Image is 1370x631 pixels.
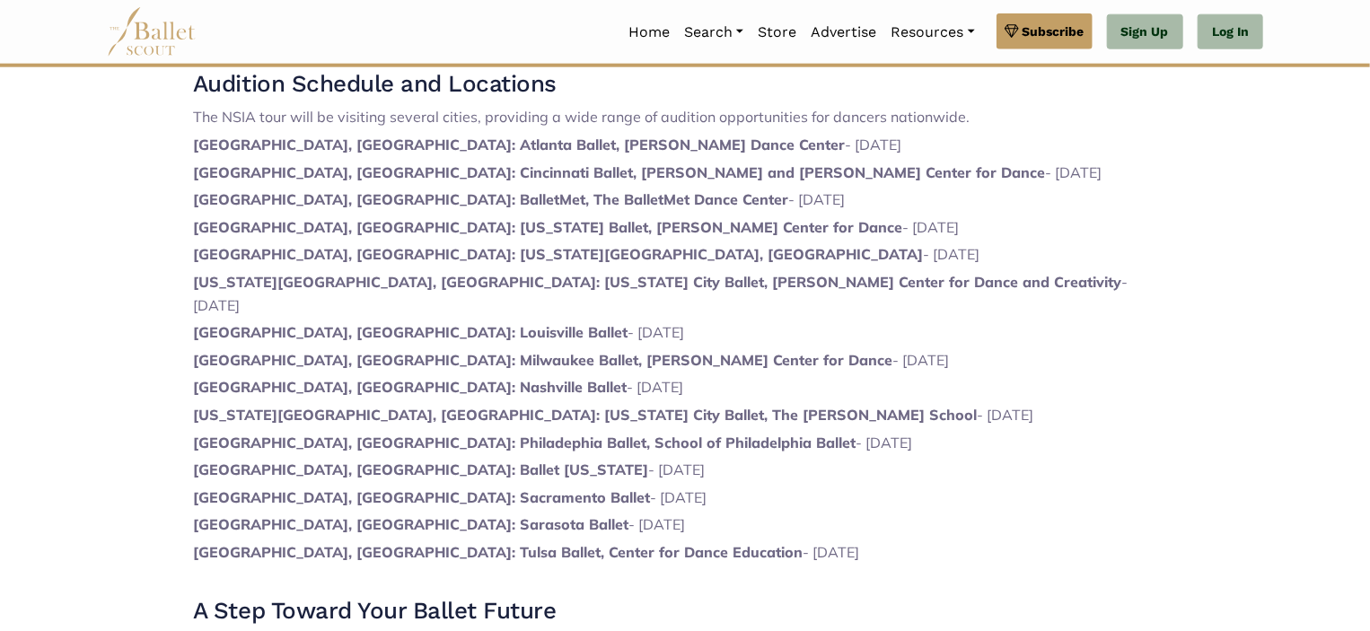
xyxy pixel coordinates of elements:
span: The NSIA tour will be visiting several cities, providing a wide range of audition opportunities f... [193,108,970,126]
h3: A Step Toward Your Ballet Future [193,596,1177,627]
a: Subscribe [997,13,1093,49]
span: - [DATE] [193,378,683,396]
span: - [DATE] [193,323,684,341]
strong: [GEOGRAPHIC_DATA], [GEOGRAPHIC_DATA]: Nashville Ballet [193,378,627,396]
a: Sign Up [1107,14,1183,50]
h3: Audition Schedule and Locations [193,69,1177,100]
span: - [DATE] [193,460,705,478]
a: Advertise [804,13,883,51]
a: Resources [883,13,981,51]
span: - [DATE] [193,190,845,208]
strong: [GEOGRAPHIC_DATA], [GEOGRAPHIC_DATA]: Ballet [US_STATE] [193,460,648,478]
span: - [DATE] [193,488,707,506]
a: Store [751,13,804,51]
span: - [DATE] [193,543,859,561]
span: - [DATE] [193,136,901,153]
span: - [DATE] [193,245,979,263]
strong: [GEOGRAPHIC_DATA], [GEOGRAPHIC_DATA]: Philadephia Ballet, School of Philadelphia Ballet [193,434,856,451]
strong: [GEOGRAPHIC_DATA], [GEOGRAPHIC_DATA]: Cincinnati Ballet, [PERSON_NAME] and [PERSON_NAME] Center f... [193,163,1045,181]
strong: [GEOGRAPHIC_DATA], [GEOGRAPHIC_DATA]: Sarasota Ballet [193,515,628,533]
strong: [GEOGRAPHIC_DATA], [GEOGRAPHIC_DATA]: Milwaukee Ballet, [PERSON_NAME] Center for Dance [193,351,892,369]
span: - [DATE] [193,351,949,369]
img: gem.svg [1005,22,1019,41]
a: Home [621,13,677,51]
span: Subscribe [1023,22,1085,41]
span: - [DATE] [193,515,685,533]
span: - [DATE] [193,218,959,236]
strong: [US_STATE][GEOGRAPHIC_DATA], [GEOGRAPHIC_DATA]: [US_STATE] City Ballet, [PERSON_NAME] Center for ... [193,273,1121,291]
strong: [GEOGRAPHIC_DATA], [GEOGRAPHIC_DATA]: [US_STATE][GEOGRAPHIC_DATA], [GEOGRAPHIC_DATA] [193,245,923,263]
span: - [DATE] [193,273,1128,314]
a: Log In [1198,14,1263,50]
strong: [GEOGRAPHIC_DATA], [GEOGRAPHIC_DATA]: Louisville Ballet [193,323,628,341]
a: Search [677,13,751,51]
strong: [GEOGRAPHIC_DATA], [GEOGRAPHIC_DATA]: BalletMet, The BalletMet Dance Center [193,190,788,208]
span: - [DATE] [193,434,912,451]
strong: [GEOGRAPHIC_DATA], [GEOGRAPHIC_DATA]: [US_STATE] Ballet, [PERSON_NAME] Center for Dance [193,218,902,236]
span: - [DATE] [193,406,1033,424]
strong: [GEOGRAPHIC_DATA], [GEOGRAPHIC_DATA]: Atlanta Ballet, [PERSON_NAME] Dance Center [193,136,845,153]
strong: [GEOGRAPHIC_DATA], [GEOGRAPHIC_DATA]: Sacramento Ballet [193,488,650,506]
strong: [US_STATE][GEOGRAPHIC_DATA], [GEOGRAPHIC_DATA]: [US_STATE] City Ballet, The [PERSON_NAME] School [193,406,977,424]
strong: [GEOGRAPHIC_DATA], [GEOGRAPHIC_DATA]: Tulsa Ballet, Center for Dance Education [193,543,803,561]
span: - [DATE] [193,163,1102,181]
